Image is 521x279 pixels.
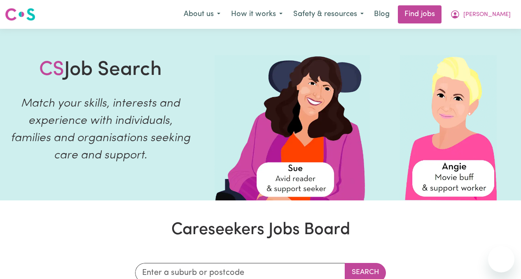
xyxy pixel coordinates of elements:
[398,5,442,23] a: Find jobs
[445,6,516,23] button: My Account
[5,7,35,22] img: Careseekers logo
[178,6,226,23] button: About us
[5,5,35,24] a: Careseekers logo
[226,6,288,23] button: How it works
[39,60,64,80] span: CS
[39,58,162,82] h1: Job Search
[288,6,369,23] button: Safety & resources
[369,5,395,23] a: Blog
[463,10,511,19] span: [PERSON_NAME]
[488,246,514,272] iframe: Botão para abrir a janela de mensagens
[10,95,192,164] p: Match your skills, interests and experience with individuals, families and organisations seeking ...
